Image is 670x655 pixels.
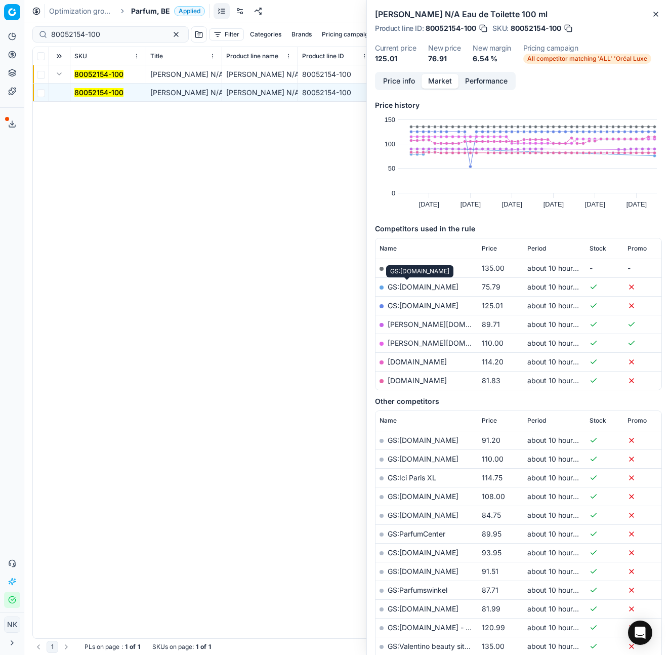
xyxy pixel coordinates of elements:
span: Price [482,244,497,253]
span: 125.01 [482,301,503,310]
div: : [85,643,140,651]
span: about 10 hours ago [527,339,591,347]
a: GS:Valentino beauty site officiel [388,642,492,650]
span: SKUs on page : [152,643,194,651]
span: 114.75 [482,473,502,482]
a: GS:[DOMAIN_NAME] [388,548,458,557]
span: Name [380,417,397,425]
span: PLs on page [85,643,119,651]
span: about 10 hours ago [527,282,591,291]
a: Optimization groups [49,6,114,16]
span: Parfum, BE [131,6,170,16]
span: All competitor matching 'ALL' 'Oréal Luxe [523,54,651,64]
a: [PERSON_NAME][DOMAIN_NAME] [388,320,505,329]
span: 108.00 [482,492,505,501]
span: about 10 hours ago [527,320,591,329]
span: Title [150,52,163,60]
button: Price info [376,74,422,89]
strong: 1 [138,643,140,651]
span: 135.00 [482,264,505,272]
h5: Competitors used in the rule [375,224,662,234]
dd: 76.91 [428,54,460,64]
td: - [585,259,623,277]
div: [PERSON_NAME] N/A Eau de Toilette 100 ml [226,69,294,79]
span: 110.00 [482,339,504,347]
span: about 10 hours ago [527,511,591,519]
h2: [PERSON_NAME] N/A Eau de Toilette 100 ml [375,8,662,20]
span: 135.00 [482,642,505,650]
button: 80052154-100 [74,88,123,98]
a: GS:[DOMAIN_NAME] [388,301,458,310]
a: GS:[DOMAIN_NAME] [388,436,458,444]
div: 80052154-100 [302,88,369,98]
span: Applied [174,6,205,16]
a: GS:ParfumCenter [388,529,445,538]
dt: New price [428,45,460,52]
div: [PERSON_NAME] N/A Eau de Toilette 100 ml [226,88,294,98]
h5: Price history [375,100,662,110]
dt: Current price [375,45,416,52]
span: NK [5,617,20,632]
span: about 10 hours ago [527,604,591,613]
text: 50 [388,165,395,172]
span: Period [527,417,546,425]
td: - [623,259,661,277]
button: Expand [53,68,65,80]
span: Promo [627,417,647,425]
span: Parfum, BEApplied [131,6,205,16]
span: about 10 hours ago [527,567,591,576]
a: [DOMAIN_NAME] [388,357,447,366]
div: 80052154-100 [302,69,369,79]
span: about 10 hours ago [527,264,591,272]
mark: 80052154-100 [74,88,123,97]
span: 81.83 [482,376,500,385]
a: GS:[DOMAIN_NAME] [388,604,458,613]
text: 100 [385,140,395,148]
button: Go to next page [60,641,72,653]
span: about 10 hours ago [527,586,591,594]
button: Go to previous page [32,641,45,653]
button: 1 [47,641,58,653]
span: Name [380,244,397,253]
span: 91.20 [482,436,500,444]
span: SKU [74,52,87,60]
strong: of [200,643,206,651]
a: GS:[DOMAIN_NAME] - BE [388,623,474,632]
button: 80052154-100 [74,69,123,79]
span: about 10 hours ago [527,642,591,650]
a: GS:Parfumswinkel [388,586,447,594]
mark: 80052154-100 [74,70,123,78]
span: 80052154-100 [511,23,561,33]
button: Expand all [53,50,65,62]
span: Period [527,244,546,253]
span: 80052154-100 [426,23,476,33]
span: 93.95 [482,548,501,557]
button: NK [4,617,20,633]
span: My price [388,264,417,272]
span: SKU : [492,25,509,32]
button: Brands [287,28,316,40]
span: about 10 hours ago [527,455,591,463]
span: [PERSON_NAME] N/A Eau de Toilette 100 ml [150,70,299,78]
text: [DATE] [626,200,647,208]
span: about 10 hours ago [527,492,591,501]
span: Stock [590,417,606,425]
span: about 10 hours ago [527,301,591,310]
text: [DATE] [460,200,481,208]
dd: 6.54 % [473,54,511,64]
dt: New margin [473,45,511,52]
span: Product line ID [302,52,344,60]
button: Pricing campaign [318,28,376,40]
button: Market [422,74,458,89]
a: GS:Ici Paris XL [388,473,436,482]
span: Stock [590,244,606,253]
a: [DOMAIN_NAME] [388,376,447,385]
span: Product line ID : [375,25,424,32]
input: Search by SKU or title [51,29,162,39]
span: about 10 hours ago [527,376,591,385]
nav: pagination [32,641,72,653]
strong: 1 [196,643,198,651]
span: Product line name [226,52,278,60]
span: 91.51 [482,567,498,576]
span: about 10 hours ago [527,436,591,444]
